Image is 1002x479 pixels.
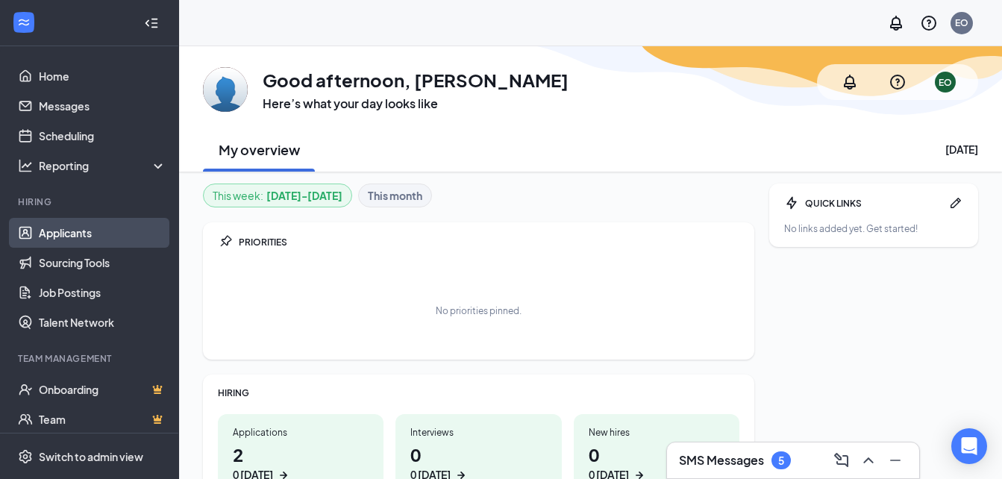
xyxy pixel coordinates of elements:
svg: ComposeMessage [833,451,851,469]
a: Home [39,61,166,91]
svg: Notifications [887,14,905,32]
svg: Notifications [841,73,859,91]
div: [DATE] [945,142,978,157]
img: Ellen Olson [203,67,248,112]
div: No links added yet. Get started! [784,222,963,235]
h3: Here’s what your day looks like [263,96,569,112]
svg: Collapse [144,16,159,31]
b: [DATE] - [DATE] [266,187,342,204]
div: HIRING [218,386,739,399]
div: New hires [589,426,724,439]
div: 5 [778,454,784,467]
button: ComposeMessage [830,448,854,472]
h1: Good afternoon, [PERSON_NAME] [263,67,569,93]
svg: ChevronUp [859,451,877,469]
svg: Pin [218,234,233,249]
a: Messages [39,91,166,121]
div: Team Management [18,352,163,365]
svg: Settings [18,449,33,464]
a: Sourcing Tools [39,248,166,278]
div: This week : [213,187,342,204]
div: Applications [233,426,369,439]
div: Switch to admin view [39,449,143,464]
svg: QuestionInfo [920,14,938,32]
svg: Minimize [886,451,904,469]
a: Talent Network [39,307,166,337]
div: Interviews [410,426,546,439]
div: Open Intercom Messenger [951,428,987,464]
a: Applicants [39,218,166,248]
div: No priorities pinned. [436,304,522,317]
h3: SMS Messages [679,452,764,469]
svg: Pen [948,195,963,210]
div: Hiring [18,195,163,208]
button: ChevronUp [857,448,880,472]
div: QUICK LINKS [805,197,942,210]
svg: Bolt [784,195,799,210]
div: EO [939,76,952,89]
svg: QuestionInfo [889,73,907,91]
div: Reporting [39,158,167,173]
div: PRIORITIES [239,236,739,248]
h2: My overview [219,140,300,159]
svg: WorkstreamLogo [16,15,31,30]
a: Job Postings [39,278,166,307]
a: TeamCrown [39,404,166,434]
a: OnboardingCrown [39,375,166,404]
b: This month [368,187,422,204]
div: EO [955,16,968,29]
button: Minimize [883,448,907,472]
a: Scheduling [39,121,166,151]
svg: Analysis [18,158,33,173]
